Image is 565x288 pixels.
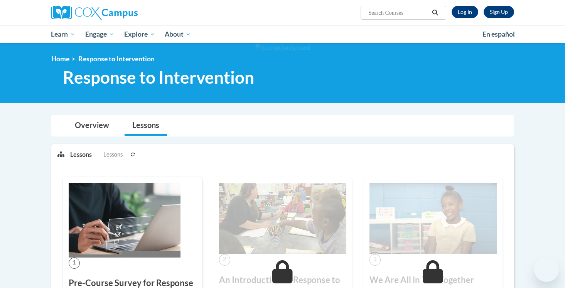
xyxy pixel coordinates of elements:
[119,25,160,43] a: Explore
[46,25,81,43] a: Learn
[103,150,123,159] span: Lessons
[452,6,478,18] a: Log In
[165,30,191,39] span: About
[219,254,230,265] span: 2
[51,55,69,63] a: Home
[477,26,520,42] a: En español
[125,116,167,136] a: Lessons
[124,30,155,39] span: Explore
[51,6,198,20] a: Cox Campus
[484,6,514,18] a: Register
[482,30,515,38] span: En español
[369,183,497,254] img: Course Image
[51,6,138,20] img: Cox Campus
[429,8,441,17] button: Search
[80,25,119,43] a: Engage
[69,183,180,258] img: Course Image
[85,30,114,39] span: Engage
[78,55,155,63] span: Response to Intervention
[70,150,92,159] p: Lessons
[40,25,526,43] div: Main menu
[369,254,381,265] span: 3
[63,67,254,88] span: Response to Intervention
[368,8,429,17] input: Search Courses
[69,258,80,269] span: 1
[255,44,310,52] img: Section background
[51,30,75,39] span: Learn
[534,257,559,282] iframe: Button to launch messaging window
[67,116,117,136] a: Overview
[219,183,346,254] img: Course Image
[160,25,196,43] a: About
[369,274,497,286] h3: We Are All in This Together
